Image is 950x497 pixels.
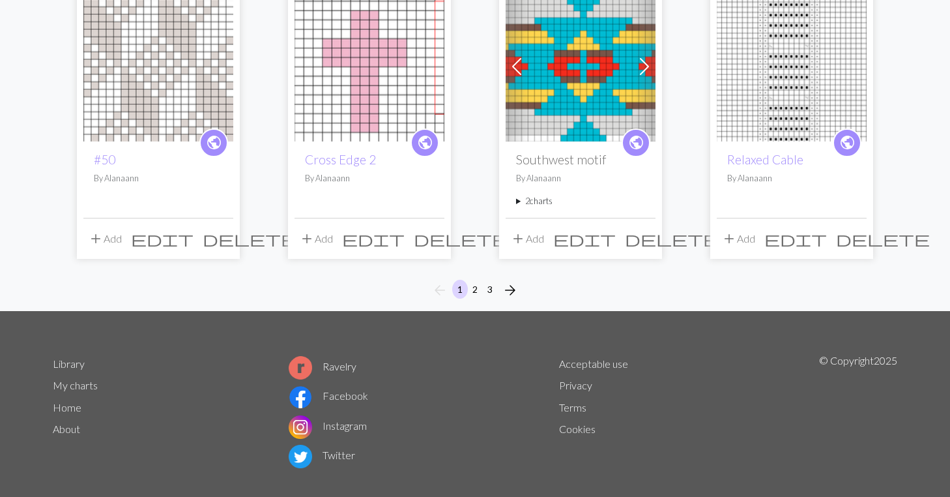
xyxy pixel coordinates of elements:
[482,280,498,299] button: 3
[553,231,616,247] i: Edit
[206,132,222,153] span: public
[727,152,803,167] a: Relaxed Cable
[506,226,549,251] button: Add
[510,230,526,248] span: add
[94,172,223,185] p: By Alanaann
[559,401,586,414] a: Terms
[516,195,645,207] summary: 2charts
[289,360,356,372] a: Ravelry
[516,152,645,167] h2: Southwest motif
[819,353,897,472] p: © Copyright 2025
[839,130,856,156] i: public
[289,389,368,402] a: Facebook
[467,280,483,299] button: 2
[502,281,518,299] span: arrow_forward
[131,230,194,248] span: edit
[342,231,405,247] i: Edit
[764,230,827,248] span: edit
[414,230,508,248] span: delete
[295,58,444,70] a: Cross and Doves
[409,226,512,251] button: Delete
[53,357,85,370] a: Library
[427,280,523,301] nav: Page navigation
[506,58,655,70] a: Southwest motif teal
[497,280,523,301] button: Next
[94,152,115,167] a: #50
[289,449,355,461] a: Twitter
[717,226,760,251] button: Add
[88,230,104,248] span: add
[198,226,301,251] button: Delete
[764,231,827,247] i: Edit
[836,230,930,248] span: delete
[622,128,650,157] a: public
[516,172,645,185] p: By Alanaann
[452,280,468,299] button: 1
[289,385,312,409] img: Facebook logo
[628,130,644,156] i: public
[628,132,644,153] span: public
[620,226,723,251] button: Delete
[553,230,616,248] span: edit
[559,379,592,391] a: Privacy
[502,282,518,298] i: Next
[83,58,233,70] a: #50
[295,226,338,251] button: Add
[305,172,434,185] p: By Alanaann
[559,357,628,370] a: Acceptable use
[839,132,856,153] span: public
[342,230,405,248] span: edit
[83,226,126,251] button: Add
[338,226,409,251] button: Edit
[727,172,856,185] p: By Alanaann
[549,226,620,251] button: Edit
[289,445,312,468] img: Twitter logo
[721,230,737,248] span: add
[206,130,222,156] i: public
[126,226,198,251] button: Edit
[289,415,312,439] img: Instagram logo
[833,128,861,157] a: public
[410,128,439,157] a: public
[199,128,228,157] a: public
[417,132,433,153] span: public
[53,423,80,435] a: About
[831,226,934,251] button: Delete
[53,401,81,414] a: Home
[717,58,867,70] a: Relaxed Cable
[289,356,312,380] img: Ravelry logo
[131,231,194,247] i: Edit
[203,230,296,248] span: delete
[625,230,719,248] span: delete
[289,419,367,432] a: Instagram
[53,379,98,391] a: My charts
[559,423,596,435] a: Cookies
[760,226,831,251] button: Edit
[305,152,376,167] a: Cross Edge 2
[299,230,315,248] span: add
[417,130,433,156] i: public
